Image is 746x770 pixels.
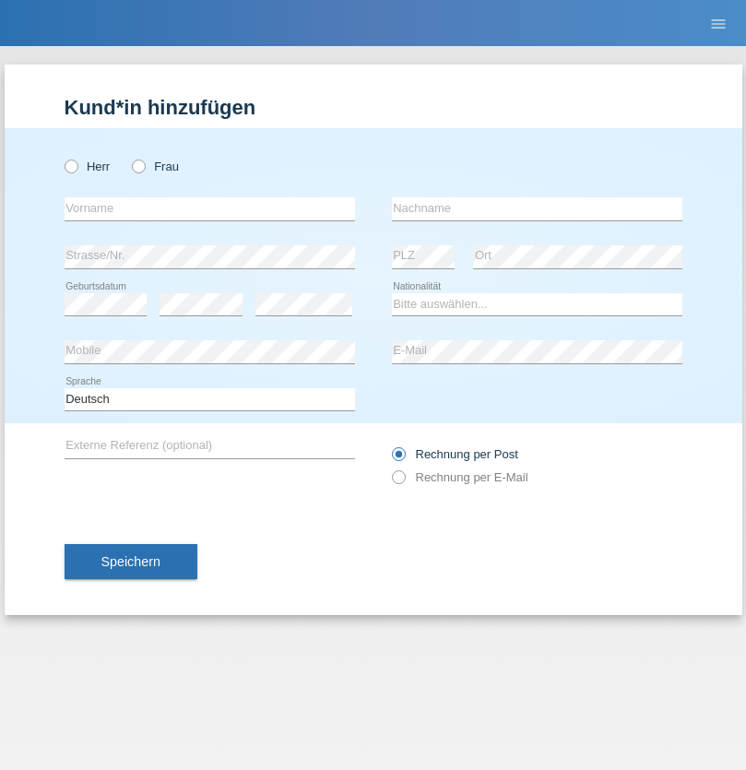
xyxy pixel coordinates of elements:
span: Speichern [101,554,160,569]
button: Speichern [65,544,197,579]
i: menu [709,15,728,33]
input: Rechnung per E-Mail [392,470,404,493]
label: Rechnung per E-Mail [392,470,528,484]
input: Frau [132,160,144,172]
a: menu [700,18,737,29]
input: Rechnung per Post [392,447,404,470]
label: Herr [65,160,111,173]
input: Herr [65,160,77,172]
h1: Kund*in hinzufügen [65,96,682,119]
label: Frau [132,160,179,173]
label: Rechnung per Post [392,447,518,461]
